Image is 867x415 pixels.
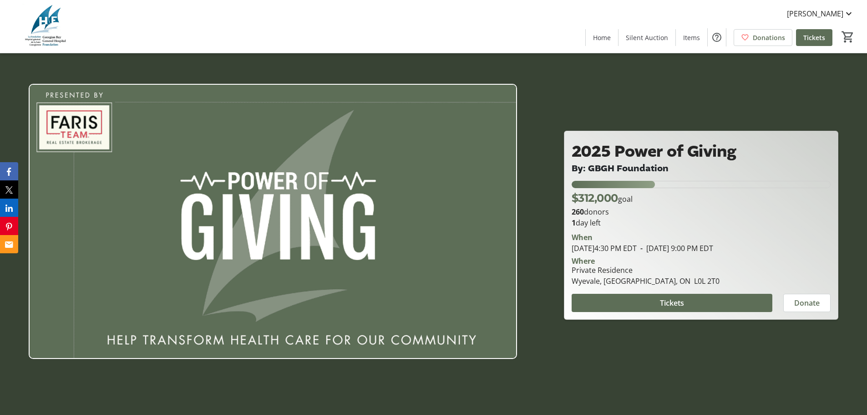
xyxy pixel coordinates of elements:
[619,29,675,46] a: Silent Auction
[572,140,736,163] span: 2025 Power of Giving
[572,218,576,228] span: 1
[626,33,668,42] span: Silent Auction
[660,297,684,308] span: Tickets
[796,29,832,46] a: Tickets
[780,6,862,21] button: [PERSON_NAME]
[753,33,785,42] span: Donations
[637,243,713,253] span: [DATE] 9:00 PM EDT
[783,294,831,312] button: Donate
[572,232,593,243] div: When
[572,257,595,265] div: Where
[572,217,831,228] p: day left
[803,33,825,42] span: Tickets
[5,4,86,49] img: Georgian Bay General Hospital Foundation's Logo
[586,29,618,46] a: Home
[572,181,831,188] div: 32.23717948717948% of fundraising goal reached
[572,190,633,206] p: goal
[29,84,517,359] img: Campaign CTA Media Photo
[676,29,707,46] a: Items
[572,206,831,217] p: donors
[708,28,726,46] button: Help
[572,162,669,174] span: By: GBGH Foundation
[572,207,584,217] b: 260
[572,294,772,312] button: Tickets
[683,33,700,42] span: Items
[572,191,618,205] span: $312,000
[787,8,843,19] span: [PERSON_NAME]
[734,29,792,46] a: Donations
[794,297,820,308] span: Donate
[572,265,720,276] div: Private Residence
[572,243,637,253] span: [DATE] 4:30 PM EDT
[840,29,856,45] button: Cart
[637,243,646,253] span: -
[593,33,611,42] span: Home
[572,276,720,287] div: Wyevale, [GEOGRAPHIC_DATA], ON L0L 2T0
